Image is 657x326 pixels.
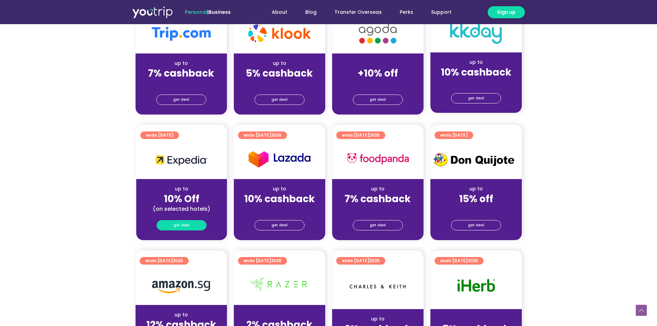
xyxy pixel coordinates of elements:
span: ends [DATE] [342,131,380,139]
span: get deal [271,95,288,105]
div: (for stays only) [338,205,418,213]
div: up to [141,60,221,67]
a: get deal [451,220,501,230]
span: 2025 [271,132,281,138]
span: get deal [370,95,386,105]
a: Sign up [488,6,525,18]
span: get deal [370,220,386,230]
a: get deal [353,220,403,230]
div: up to [239,185,320,192]
span: ends [DATE] [440,257,478,265]
strong: 15% off [459,192,493,206]
a: get deal [255,95,305,105]
div: (for stays only) [239,80,320,87]
a: get deal [353,95,403,105]
strong: 7% cashback [345,192,411,206]
span: get deal [271,220,288,230]
div: (for stays only) [436,205,516,213]
span: ends [DATE] [342,257,380,265]
strong: 7% cashback [148,67,214,80]
a: get deal [255,220,305,230]
span: up to [371,60,384,67]
a: ends [DATE]2025 [336,257,385,265]
div: (for stays only) [239,205,320,213]
a: Support [422,6,460,19]
div: up to [141,311,221,318]
a: get deal [157,220,207,230]
span: get deal [173,95,189,105]
div: up to [142,185,221,192]
span: 2025 [468,258,478,264]
span: ends [DATE] [146,131,173,139]
span: ends [DATE] [243,257,281,265]
a: ends [DATE] [435,131,473,139]
strong: 10% Off [164,192,199,206]
div: up to [436,185,516,192]
a: get deal [451,93,501,103]
a: Transfer Overseas [326,6,391,19]
span: 2025 [369,258,380,264]
div: up to [239,60,320,67]
span: Personal [185,9,207,16]
strong: +10% off [358,67,398,80]
span: get deal [173,220,190,230]
div: up to [338,315,418,323]
span: get deal [468,93,484,103]
a: ends [DATE]2025 [435,257,484,265]
strong: 5% cashback [246,67,313,80]
a: ends [DATE]2025 [238,131,287,139]
a: Blog [296,6,326,19]
a: ends [DATE] [140,131,179,139]
span: 2025 [369,132,380,138]
a: ends [DATE]2025 [140,257,189,265]
strong: 10% cashback [244,192,315,206]
span: ends [DATE] [440,131,468,139]
div: up to [239,311,320,318]
a: ends [DATE]2025 [336,131,385,139]
a: Business [209,9,231,16]
a: ends [DATE]2025 [238,257,287,265]
span: 2025 [271,258,281,264]
span: 2025 [173,258,183,264]
a: Perks [391,6,422,19]
div: (for stays only) [436,79,516,86]
div: up to [436,59,516,66]
div: up to [436,315,516,323]
div: (for stays only) [338,80,418,87]
span: get deal [468,220,484,230]
span: | [185,9,231,16]
a: About [263,6,296,19]
div: (on selected hotels) [142,205,221,213]
nav: Menu [249,6,460,19]
a: get deal [156,95,206,105]
span: Sign up [497,9,516,16]
span: ends [DATE] [145,257,183,265]
div: (for stays only) [141,80,221,87]
span: ends [DATE] [243,131,281,139]
div: up to [338,185,418,192]
strong: 10% cashback [441,66,511,79]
